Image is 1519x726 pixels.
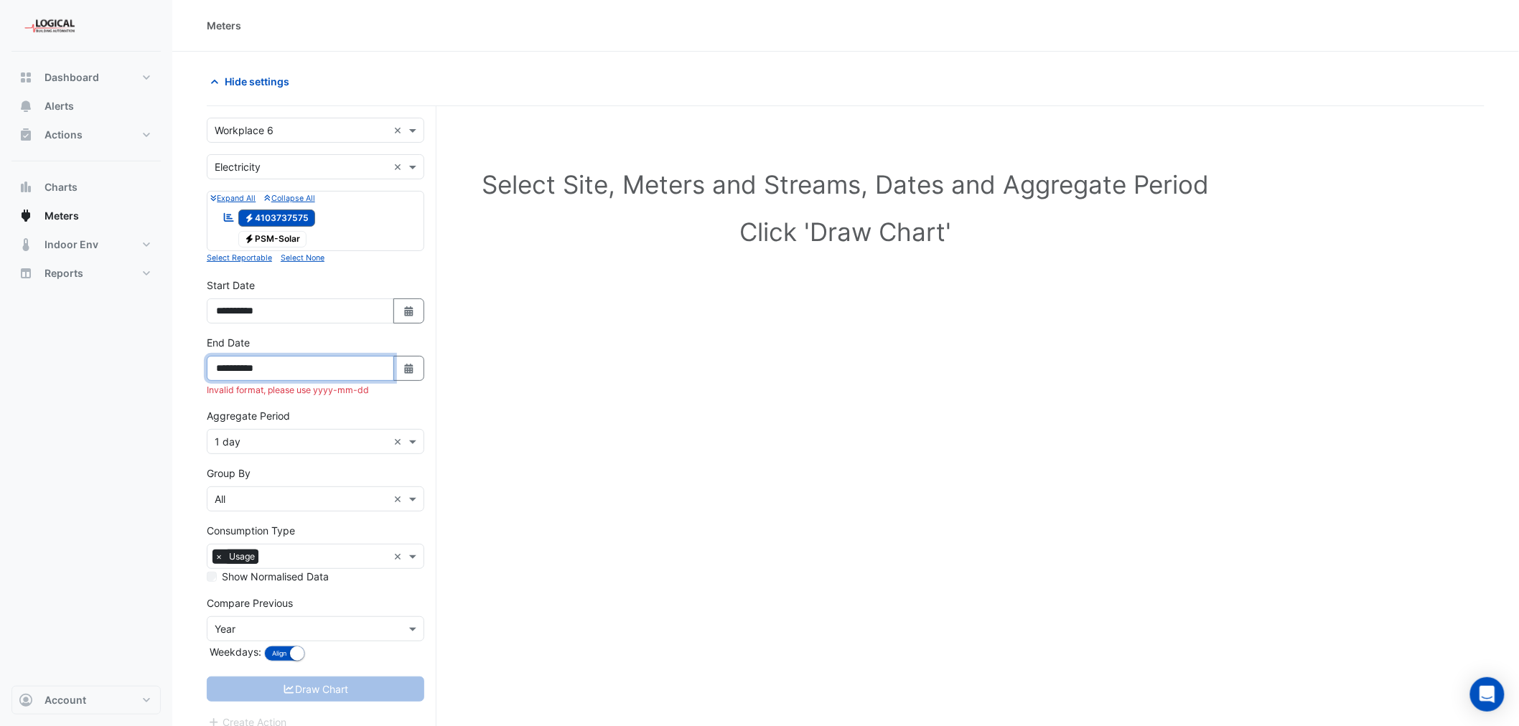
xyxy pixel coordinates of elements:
fa-icon: Reportable [223,211,235,223]
button: Select None [281,251,324,264]
span: Clear [393,491,406,506]
span: Dashboard [45,70,99,85]
app-icon: Dashboard [19,70,33,85]
label: Start Date [207,278,255,293]
button: Dashboard [11,63,161,92]
button: Charts [11,173,161,202]
fa-icon: Select Date [403,305,416,317]
span: Actions [45,128,83,142]
fa-icon: Electricity [244,212,255,223]
app-icon: Meters [19,209,33,223]
span: Reports [45,266,83,280]
app-icon: Charts [19,180,33,194]
span: Alerts [45,99,74,113]
small: Select None [281,253,324,263]
span: Account [45,693,86,707]
div: Meters [207,18,241,33]
label: Show Normalised Data [222,569,329,584]
label: Consumption Type [207,523,295,538]
button: Account [11,686,161,715]
span: Clear [393,434,406,449]
button: Expand All [210,192,256,204]
label: Compare Previous [207,595,293,610]
button: Collapse All [264,192,314,204]
span: 4103737575 [238,209,316,227]
h1: Click 'Draw Chart' [230,217,1462,247]
label: Aggregate Period [207,408,290,423]
div: Open Intercom Messenger [1470,677,1505,712]
span: PSM-Solar [238,231,307,248]
button: Indoor Env [11,230,161,259]
span: Meters [45,209,79,223]
div: Invalid format, please use yyyy-mm-dd [207,384,424,397]
app-icon: Reports [19,266,33,280]
small: Expand All [210,194,256,203]
label: Group By [207,466,251,481]
app-icon: Alerts [19,99,33,113]
span: Charts [45,180,78,194]
span: Indoor Env [45,237,98,252]
button: Reports [11,259,161,288]
app-icon: Indoor Env [19,237,33,252]
fa-icon: Electricity [244,234,255,245]
small: Select Reportable [207,253,272,263]
span: Clear [393,549,406,564]
fa-icon: Select Date [403,362,416,374]
h1: Select Site, Meters and Streams, Dates and Aggregate Period [230,169,1462,199]
button: Hide settings [207,69,299,94]
app-icon: Actions [19,128,33,142]
button: Meters [11,202,161,230]
button: Alerts [11,92,161,121]
span: Clear [393,123,406,138]
small: Collapse All [264,194,314,203]
label: End Date [207,335,250,350]
img: Company Logo [17,11,82,40]
span: Usage [225,550,258,564]
label: Weekdays: [207,644,261,659]
span: × [212,550,225,564]
span: Hide settings [225,74,289,89]
button: Select Reportable [207,251,272,264]
button: Actions [11,121,161,149]
span: Clear [393,159,406,174]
